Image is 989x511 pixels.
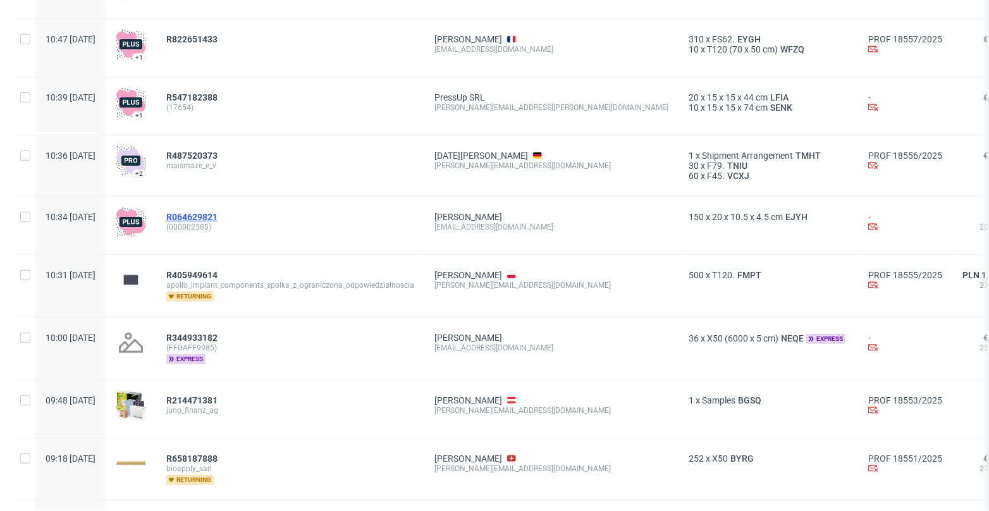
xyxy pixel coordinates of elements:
a: [DATE][PERSON_NAME] [434,151,528,161]
span: R064629821 [166,212,218,222]
span: maismaze_e_v [166,161,414,171]
span: R487520373 [166,151,218,161]
span: R344933182 [166,333,218,343]
span: SENK [768,102,795,113]
div: +1 [135,112,143,119]
span: 20 x 10.5 x 4.5 cm [712,212,783,222]
span: Samples [702,395,735,405]
a: PressUp SRL [434,92,485,102]
span: juno_finanz_ag [166,405,414,416]
div: x [689,453,848,464]
div: x [689,92,848,102]
a: [PERSON_NAME] [434,453,502,464]
div: [EMAIL_ADDRESS][DOMAIN_NAME] [434,222,668,232]
div: x [689,270,848,280]
div: +2 [135,170,143,177]
div: [PERSON_NAME][EMAIL_ADDRESS][DOMAIN_NAME] [434,405,668,416]
a: R344933182 [166,333,220,343]
a: R547182388 [166,92,220,102]
span: F45. [707,171,725,181]
span: 10:47 [DATE] [46,34,95,44]
div: [PERSON_NAME][EMAIL_ADDRESS][DOMAIN_NAME] [434,161,668,171]
a: [PERSON_NAME] [434,212,502,222]
span: express [806,334,845,344]
a: R405949614 [166,270,220,280]
a: TNIU [725,161,750,171]
span: 30 [689,161,699,171]
a: BYRG [728,453,756,464]
span: X50 (6000 x 5 cm) [707,333,778,343]
div: x [689,151,848,161]
span: 252 [689,453,704,464]
span: R822651433 [166,34,218,44]
a: [PERSON_NAME] [434,34,502,44]
a: PROF 18553/2025 [868,395,942,405]
img: plus-icon.676465ae8f3a83198b3f.png [116,87,146,118]
img: plus-icon.676465ae8f3a83198b3f.png [116,207,146,237]
img: data [116,270,146,290]
span: 09:18 [DATE] [46,453,95,464]
span: 15 x 15 x 74 cm [707,102,768,113]
a: EJYH [783,212,810,222]
span: 10 [689,102,699,113]
span: T120. [712,270,735,280]
img: no_design.png [116,328,146,358]
span: returning [166,292,214,302]
span: FS62. [712,34,735,44]
a: LFIA [768,92,791,102]
a: TMHT [793,151,823,161]
a: EYGH [735,34,763,44]
div: x [689,34,848,44]
a: WFZQ [778,44,807,54]
img: pro-icon.017ec5509f39f3e742e3.png [116,145,146,176]
a: R214471381 [166,395,220,405]
span: 500 [689,270,704,280]
div: - [868,92,942,114]
span: 150 [689,212,704,222]
a: [PERSON_NAME] [434,270,502,280]
span: R405949614 [166,270,218,280]
a: R487520373 [166,151,220,161]
div: x [689,161,848,171]
div: x [689,333,848,344]
img: sample-icon.16e107be6ad460a3e330.png [116,390,146,421]
a: R064629821 [166,212,220,222]
a: PROF 18551/2025 [868,453,942,464]
span: 20 [689,92,699,102]
a: PROF 18555/2025 [868,270,942,280]
span: 10:34 [DATE] [46,212,95,222]
a: R822651433 [166,34,220,44]
img: plus-icon.676465ae8f3a83198b3f.png [116,29,146,59]
div: [EMAIL_ADDRESS][DOMAIN_NAME] [434,343,668,353]
a: [PERSON_NAME] [434,395,502,405]
div: x [689,212,848,222]
span: express [166,354,206,364]
span: (000002585) [166,222,414,232]
div: - [868,212,942,234]
div: x [689,102,848,113]
span: 10:39 [DATE] [46,92,95,102]
div: +1 [135,54,143,61]
span: 10 [689,44,699,54]
span: apollo_implant_components_spolka_z_ograniczona_odpowiedzialnoscia [166,280,414,290]
span: (17654) [166,102,414,113]
a: PROF 18557/2025 [868,34,942,44]
div: x [689,171,848,181]
div: [PERSON_NAME][EMAIL_ADDRESS][DOMAIN_NAME] [434,464,668,474]
span: R547182388 [166,92,218,102]
a: [PERSON_NAME] [434,333,502,343]
span: 1 [689,151,694,161]
div: [PERSON_NAME][EMAIL_ADDRESS][DOMAIN_NAME] [434,280,668,290]
a: VCXJ [725,171,752,181]
span: 15 x 15 x 44 cm [707,92,768,102]
span: 36 [689,333,699,343]
span: 10:36 [DATE] [46,151,95,161]
span: 10:31 [DATE] [46,270,95,280]
span: 1 [689,395,694,405]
